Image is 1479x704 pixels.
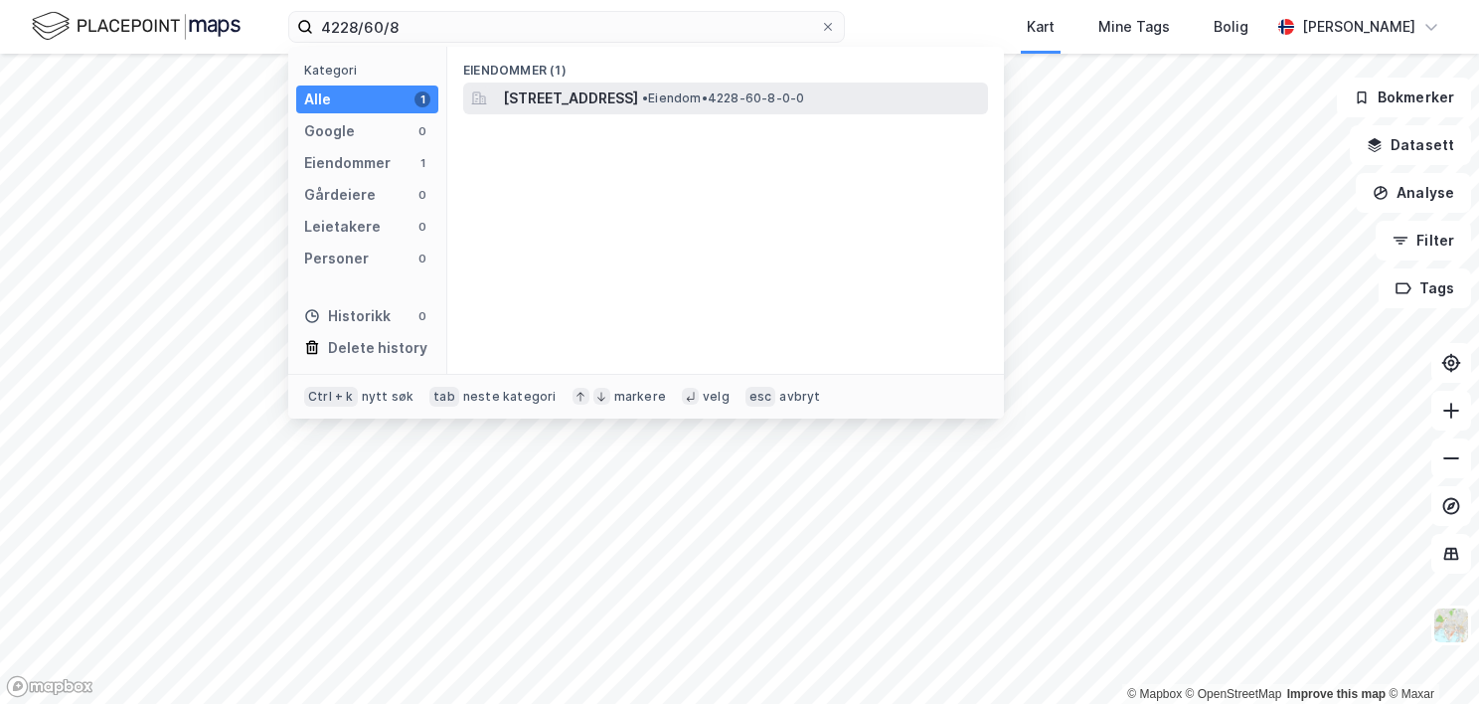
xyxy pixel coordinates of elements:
[1214,15,1248,39] div: Bolig
[414,155,430,171] div: 1
[463,389,557,405] div: neste kategori
[1380,609,1479,704] iframe: Chat Widget
[328,336,427,360] div: Delete history
[1350,125,1471,165] button: Datasett
[1186,687,1282,701] a: OpenStreetMap
[779,389,820,405] div: avbryt
[614,389,666,405] div: markere
[1302,15,1415,39] div: [PERSON_NAME]
[1287,687,1386,701] a: Improve this map
[6,675,93,698] a: Mapbox homepage
[414,123,430,139] div: 0
[304,151,391,175] div: Eiendommer
[362,389,414,405] div: nytt søk
[1027,15,1055,39] div: Kart
[304,247,369,270] div: Personer
[304,215,381,239] div: Leietakere
[304,387,358,407] div: Ctrl + k
[1337,78,1471,117] button: Bokmerker
[1127,687,1182,701] a: Mapbox
[1376,221,1471,261] button: Filter
[304,183,376,207] div: Gårdeiere
[642,90,648,105] span: •
[414,219,430,235] div: 0
[414,187,430,203] div: 0
[414,91,430,107] div: 1
[1379,268,1471,308] button: Tags
[304,119,355,143] div: Google
[414,308,430,324] div: 0
[304,304,391,328] div: Historikk
[313,12,820,42] input: Søk på adresse, matrikkel, gårdeiere, leietakere eller personer
[447,47,1004,83] div: Eiendommer (1)
[642,90,804,106] span: Eiendom • 4228-60-8-0-0
[429,387,459,407] div: tab
[503,87,638,110] span: [STREET_ADDRESS]
[32,9,241,44] img: logo.f888ab2527a4732fd821a326f86c7f29.svg
[414,251,430,266] div: 0
[1432,607,1470,644] img: Z
[703,389,730,405] div: velg
[304,88,331,111] div: Alle
[745,387,776,407] div: esc
[1356,173,1471,213] button: Analyse
[1098,15,1170,39] div: Mine Tags
[304,63,438,78] div: Kategori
